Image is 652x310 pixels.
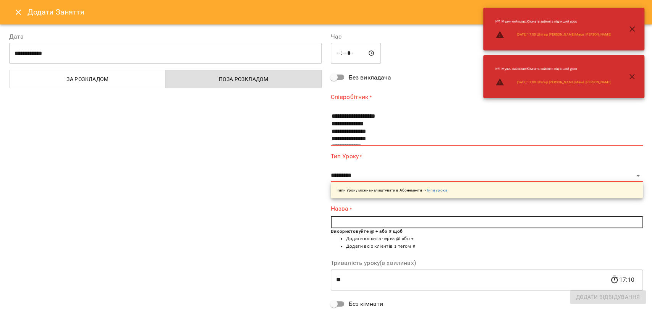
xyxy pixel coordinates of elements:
[331,260,643,266] label: Тривалість уроку(в хвилинах)
[9,70,165,88] button: За розкладом
[331,205,643,213] label: Назва
[489,63,617,75] li: №1 Музичний клас : Кімната зайнята під інший урок
[331,152,643,161] label: Тип Уроку
[337,187,448,193] p: Типи Уроку можна налаштувати в Абонементи ->
[331,229,403,234] b: Використовуйте @ + або # щоб
[517,32,611,37] a: [DATE] 17:00 Шпігар [PERSON_NAME] Мама [PERSON_NAME]
[331,93,643,101] label: Співробітник
[9,3,28,21] button: Close
[489,16,617,27] li: №1 Музичний клас : Кімната зайнята під інший урок
[346,235,643,243] li: Додати клієнта через @ або +
[346,243,643,250] li: Додати всіх клієнтів з тегом #
[9,34,322,40] label: Дата
[349,73,392,82] span: Без викладача
[331,34,643,40] label: Час
[426,188,448,192] a: Типи уроків
[170,75,317,84] span: Поза розкладом
[165,70,321,88] button: Поза розкладом
[349,299,383,308] span: Без кімнати
[14,75,161,84] span: За розкладом
[28,6,643,18] h6: Додати Заняття
[517,80,611,85] a: [DATE] 17:00 Шпігар [PERSON_NAME] Мама [PERSON_NAME]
